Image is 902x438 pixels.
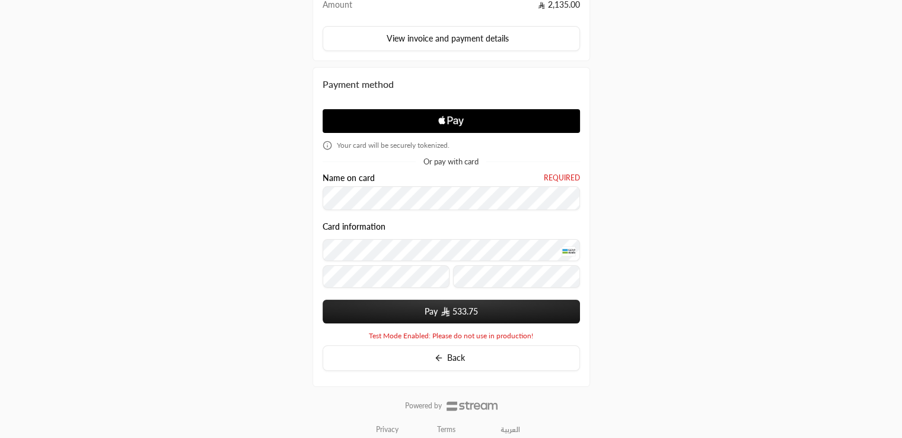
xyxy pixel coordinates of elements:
[323,345,580,371] button: Back
[323,222,385,231] legend: Card information
[323,300,580,323] button: Pay SAR533.75
[405,401,442,411] p: Powered by
[323,222,580,292] div: Card information
[323,173,580,211] div: Name on card
[376,425,399,434] a: Privacy
[544,173,580,183] span: Required
[323,239,580,262] input: Credit Card
[323,26,580,51] button: View invoice and payment details
[452,306,478,318] span: 533.75
[323,77,580,91] div: Payment method
[562,246,576,256] img: MADA
[337,141,450,150] span: Your card will be securely tokenized.
[453,265,580,288] input: CVC
[323,265,450,288] input: Expiry date
[441,307,450,316] img: SAR
[423,158,479,166] span: Or pay with card
[369,331,533,341] span: Test Mode Enabled: Please do not use in production!
[447,353,465,363] span: Back
[323,173,375,183] label: Name on card
[437,425,455,434] a: Terms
